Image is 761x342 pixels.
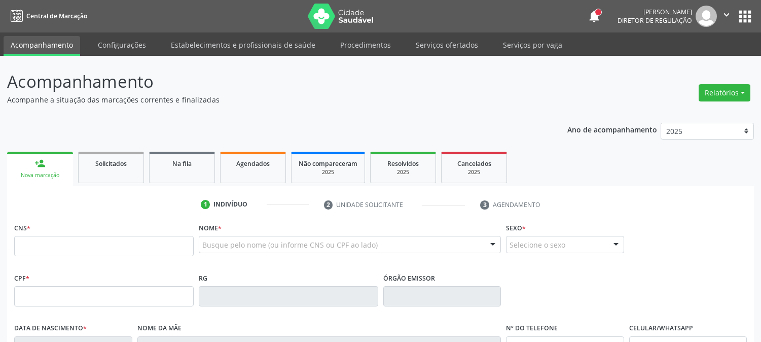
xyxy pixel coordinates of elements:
[587,9,601,23] button: notifications
[4,36,80,56] a: Acompanhamento
[378,168,428,176] div: 2025
[14,220,30,236] label: CNS
[567,123,657,135] p: Ano de acompanhamento
[449,168,499,176] div: 2025
[199,220,222,236] label: Nome
[618,8,692,16] div: [PERSON_NAME]
[213,200,247,209] div: Indivíduo
[736,8,754,25] button: apps
[172,159,192,168] span: Na fila
[14,321,87,336] label: Data de nascimento
[199,270,207,286] label: RG
[164,36,322,54] a: Estabelecimentos e profissionais de saúde
[717,6,736,27] button: 
[201,200,210,209] div: 1
[202,240,378,250] span: Busque pelo nome (ou informe CNS ou CPF ao lado)
[333,36,398,54] a: Procedimentos
[629,321,693,336] label: Celular/WhatsApp
[7,8,87,24] a: Central de Marcação
[387,159,419,168] span: Resolvidos
[699,84,750,101] button: Relatórios
[457,159,491,168] span: Cancelados
[95,159,127,168] span: Solicitados
[34,158,46,169] div: person_add
[236,159,270,168] span: Agendados
[26,12,87,20] span: Central de Marcação
[14,172,66,179] div: Nova marcação
[299,168,357,176] div: 2025
[618,16,692,25] span: Diretor de regulação
[510,240,565,250] span: Selecione o sexo
[7,94,530,105] p: Acompanhe a situação das marcações correntes e finalizadas
[696,6,717,27] img: img
[14,270,29,286] label: CPF
[91,36,153,54] a: Configurações
[506,321,558,336] label: Nº do Telefone
[506,220,526,236] label: Sexo
[7,69,530,94] p: Acompanhamento
[137,321,182,336] label: Nome da mãe
[383,270,435,286] label: Órgão emissor
[721,9,732,20] i: 
[496,36,569,54] a: Serviços por vaga
[409,36,485,54] a: Serviços ofertados
[299,159,357,168] span: Não compareceram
